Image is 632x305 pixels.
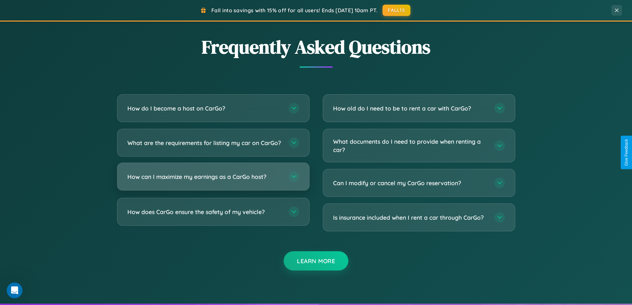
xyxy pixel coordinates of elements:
[333,137,488,154] h3: What documents do I need to provide when renting a car?
[624,139,629,166] div: Give Feedback
[211,7,378,14] span: Fall into savings with 15% off for all users! Ends [DATE] 10am PT.
[333,213,488,222] h3: Is insurance included when I rent a car through CarGo?
[383,5,410,16] button: FALL15
[117,34,515,60] h2: Frequently Asked Questions
[333,104,488,113] h3: How old do I need to be to rent a car with CarGo?
[284,251,348,270] button: Learn More
[333,179,488,187] h3: Can I modify or cancel my CarGo reservation?
[127,173,282,181] h3: How can I maximize my earnings as a CarGo host?
[7,282,23,298] iframe: Intercom live chat
[127,139,282,147] h3: What are the requirements for listing my car on CarGo?
[127,208,282,216] h3: How does CarGo ensure the safety of my vehicle?
[127,104,282,113] h3: How do I become a host on CarGo?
